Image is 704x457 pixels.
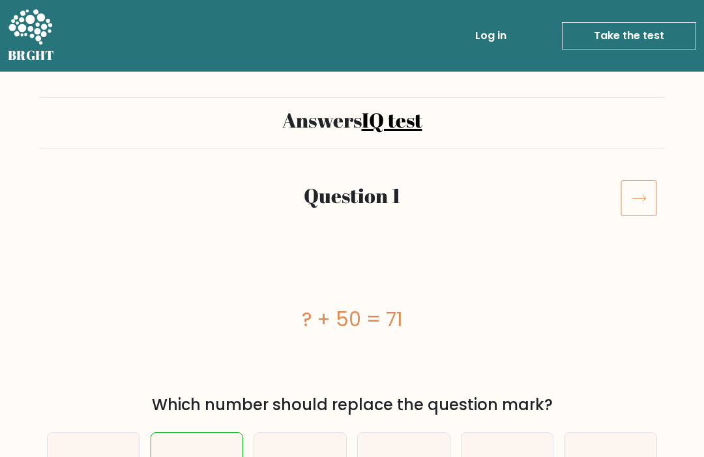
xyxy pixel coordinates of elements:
h5: BRGHT [8,48,55,63]
a: Take the test [562,22,696,49]
div: ? + 50 = 71 [47,305,657,334]
h2: Question 1 [99,184,605,208]
a: Log in [470,23,512,49]
a: IQ test [362,106,422,133]
a: BRGHT [8,5,55,66]
h2: Answers [47,108,657,132]
div: Which number should replace the question mark? [55,393,649,417]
